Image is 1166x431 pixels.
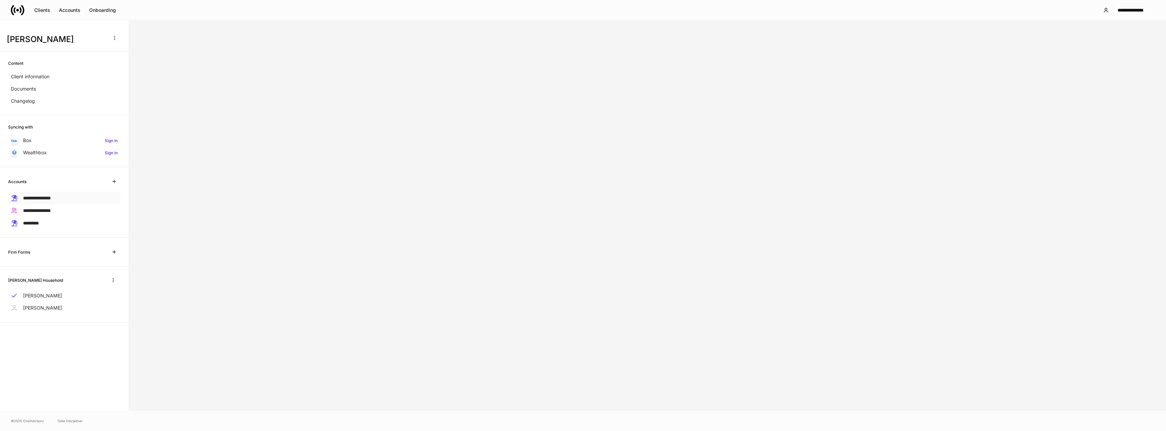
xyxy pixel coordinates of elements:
[8,124,33,130] h6: Syncing with
[11,85,36,92] p: Documents
[8,290,120,302] a: [PERSON_NAME]
[8,71,120,83] a: Client information
[8,146,120,159] a: WealthboxSign in
[59,8,80,13] div: Accounts
[11,418,44,424] span: © 2025 OneAdvisory
[12,139,17,142] img: oYqM9ojoZLfzCHUefNbBcWHcyDPbQKagtYciMC8pFl3iZXy3dU33Uwy+706y+0q2uJ1ghNQf2OIHrSh50tUd9HaB5oMc62p0G...
[8,178,26,185] h6: Accounts
[89,8,116,13] div: Onboarding
[8,134,120,146] a: BoxSign in
[85,5,120,16] button: Onboarding
[23,305,62,311] p: [PERSON_NAME]
[23,137,32,144] p: Box
[23,149,47,156] p: Wealthbox
[8,249,30,255] h6: Firm Forms
[58,418,83,424] a: Data Disclaimer
[11,98,35,104] p: Changelog
[7,34,105,45] h3: [PERSON_NAME]
[105,137,118,144] h6: Sign in
[11,73,49,80] p: Client information
[8,302,120,314] a: [PERSON_NAME]
[8,60,23,66] h6: Content
[23,292,62,299] p: [PERSON_NAME]
[30,5,55,16] button: Clients
[55,5,85,16] button: Accounts
[8,95,120,107] a: Changelog
[34,8,50,13] div: Clients
[8,83,120,95] a: Documents
[8,277,63,283] h6: [PERSON_NAME] Household
[105,150,118,156] h6: Sign in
